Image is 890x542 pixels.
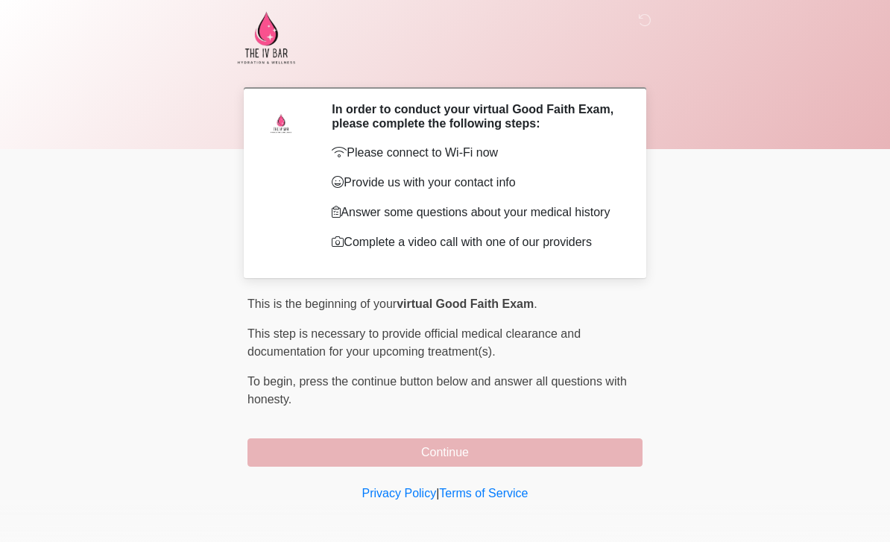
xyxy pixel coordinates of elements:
[534,297,537,310] span: .
[439,487,528,500] a: Terms of Service
[247,327,581,358] span: This step is necessary to provide official medical clearance and documentation for your upcoming ...
[332,102,620,130] h2: In order to conduct your virtual Good Faith Exam, please complete the following steps:
[247,297,397,310] span: This is the beginning of your
[436,487,439,500] a: |
[332,144,620,162] p: Please connect to Wi-Fi now
[332,204,620,221] p: Answer some questions about your medical history
[247,375,299,388] span: To begin,
[259,102,303,147] img: Agent Avatar
[332,233,620,251] p: Complete a video call with one of our providers
[332,174,620,192] p: Provide us with your contact info
[247,438,643,467] button: Continue
[233,11,300,64] img: The IV Bar, LLC Logo
[397,297,534,310] strong: virtual Good Faith Exam
[247,375,627,406] span: press the continue button below and answer all questions with honesty.
[362,487,437,500] a: Privacy Policy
